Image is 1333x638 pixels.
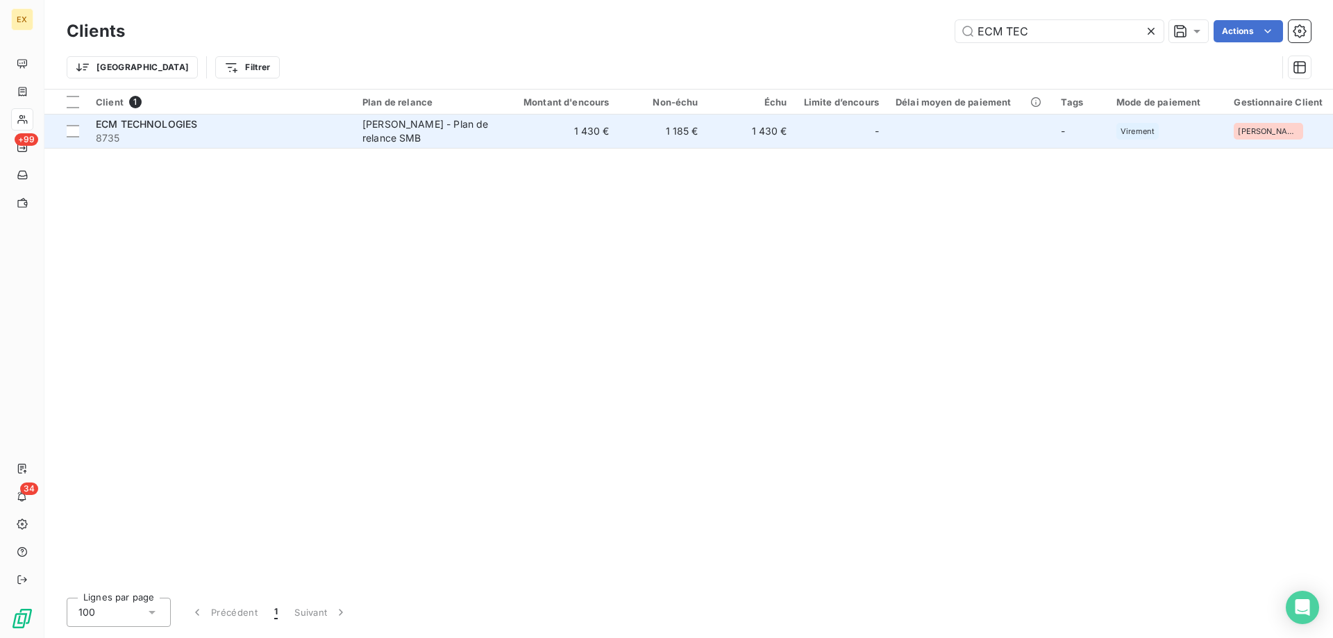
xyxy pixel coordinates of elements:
[20,482,38,495] span: 34
[1061,96,1100,108] div: Tags
[1121,127,1155,135] span: Virement
[182,598,266,627] button: Précédent
[266,598,286,627] button: 1
[498,115,618,148] td: 1 430 €
[286,598,356,627] button: Suivant
[67,56,198,78] button: [GEOGRAPHIC_DATA]
[215,56,279,78] button: Filtrer
[507,96,610,108] div: Montant d'encours
[1116,96,1217,108] div: Mode de paiement
[78,605,95,619] span: 100
[96,96,124,108] span: Client
[804,96,879,108] div: Limite d’encours
[896,96,1044,108] div: Délai moyen de paiement
[274,605,278,619] span: 1
[11,8,33,31] div: EX
[15,133,38,146] span: +99
[715,96,787,108] div: Échu
[96,131,346,145] span: 8735
[96,118,197,130] span: ECM TECHNOLOGIES
[1238,127,1299,135] span: [PERSON_NAME][EMAIL_ADDRESS][DOMAIN_NAME]
[1214,20,1283,42] button: Actions
[362,117,490,145] div: [PERSON_NAME] - Plan de relance SMB
[67,19,125,44] h3: Clients
[626,96,698,108] div: Non-échu
[1286,591,1319,624] div: Open Intercom Messenger
[362,96,490,108] div: Plan de relance
[1061,125,1065,137] span: -
[707,115,796,148] td: 1 430 €
[875,124,879,138] span: -
[618,115,707,148] td: 1 185 €
[129,96,142,108] span: 1
[955,20,1164,42] input: Rechercher
[11,607,33,630] img: Logo LeanPay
